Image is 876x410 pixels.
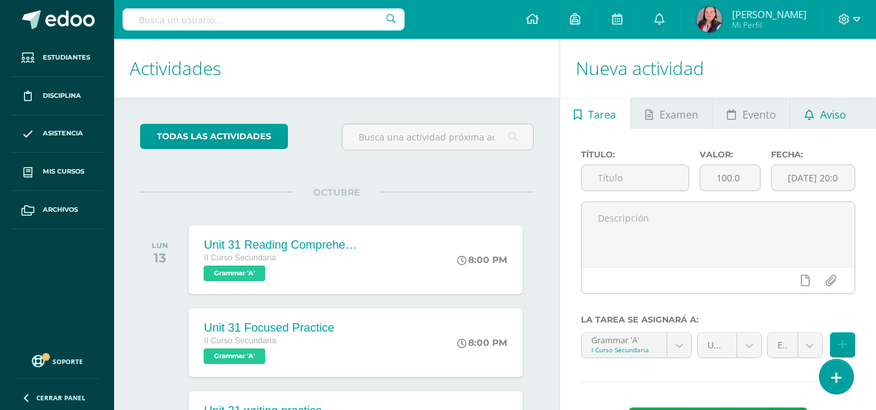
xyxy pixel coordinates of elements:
div: I Curso Secundaria [591,345,657,354]
span: Examen [659,99,698,130]
span: Estudiantes [43,52,90,63]
a: Evento [713,98,790,129]
a: Unidad 4 [698,333,761,358]
label: Título: [581,150,689,159]
img: 971a63f0969e82a2766b7be78845d464.png [696,6,722,32]
a: Estudiantes [10,39,104,77]
a: Examen Bimestral (15.0%) [768,333,822,358]
input: Busca una actividad próxima aquí... [342,124,532,150]
h1: Actividades [130,39,544,98]
span: Tarea [588,99,616,130]
span: II Curso Secundaria [204,336,276,345]
a: todas las Actividades [140,124,288,149]
span: Mi Perfil [732,19,807,30]
label: Valor: [700,150,761,159]
span: II Curso Secundaria [204,253,276,262]
a: Examen [631,98,712,129]
span: Mis cursos [43,166,84,177]
div: Unit 31 Focused Practice [204,321,334,335]
span: [PERSON_NAME] [732,8,807,21]
h1: Nueva actividad [576,39,860,98]
span: Grammar 'A' [204,348,265,364]
a: Asistencia [10,115,104,154]
div: LUN [152,241,168,250]
a: Mis cursos [10,153,104,191]
span: Archivos [43,205,78,215]
div: Grammar 'A' [591,333,657,345]
label: La tarea se asignará a: [581,315,855,325]
span: Examen Bimestral (15.0%) [777,333,788,358]
input: Busca un usuario... [123,8,405,30]
a: Aviso [790,98,860,129]
a: Tarea [560,98,630,129]
span: Disciplina [43,91,81,101]
span: Soporte [53,357,83,366]
a: Disciplina [10,77,104,115]
div: Unit 31 Reading Comprehension [204,238,359,252]
div: 8:00 PM [457,254,507,266]
span: Cerrar panel [36,393,86,402]
a: Grammar 'A'I Curso Secundaria [582,333,692,358]
a: Soporte [16,352,99,369]
input: Puntos máximos [700,165,760,190]
span: Asistencia [43,128,83,139]
span: Unidad 4 [707,333,727,358]
input: Fecha de entrega [772,165,855,190]
span: Evento [742,99,776,130]
span: Aviso [820,99,846,130]
label: Fecha: [771,150,855,159]
a: Archivos [10,191,104,229]
input: Título [582,165,689,190]
span: OCTUBRE [292,187,381,198]
div: 13 [152,250,168,266]
div: 8:00 PM [457,337,507,348]
span: Grammar 'A' [204,266,265,281]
